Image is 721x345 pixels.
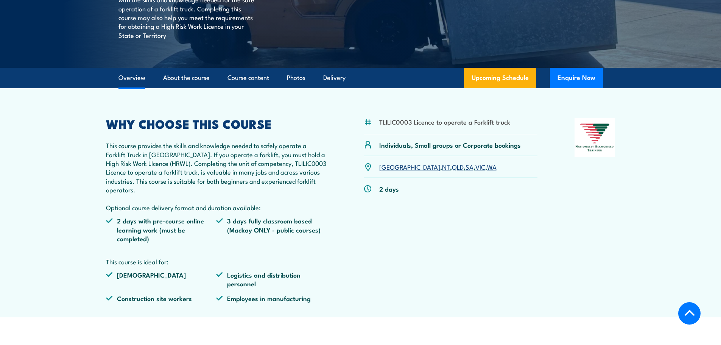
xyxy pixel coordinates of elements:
img: Nationally Recognised Training logo. [575,118,615,157]
a: Overview [118,68,145,88]
a: SA [466,162,473,171]
a: WA [487,162,497,171]
a: QLD [452,162,464,171]
a: Upcoming Schedule [464,68,536,88]
a: Course content [227,68,269,88]
li: Logistics and distribution personnel [216,270,327,288]
a: Photos [287,68,305,88]
li: TLILIC0003 Licence to operate a Forklift truck [379,117,510,126]
a: About the course [163,68,210,88]
p: This course is ideal for: [106,257,327,266]
li: 2 days with pre-course online learning work (must be completed) [106,216,216,243]
a: VIC [475,162,485,171]
li: Construction site workers [106,294,216,303]
p: 2 days [379,184,399,193]
h2: WHY CHOOSE THIS COURSE [106,118,327,129]
p: , , , , , [379,162,497,171]
a: Delivery [323,68,346,88]
p: Individuals, Small groups or Corporate bookings [379,140,521,149]
p: This course provides the skills and knowledge needed to safely operate a Forklift Truck in [GEOGR... [106,141,327,212]
a: NT [442,162,450,171]
li: [DEMOGRAPHIC_DATA] [106,270,216,288]
li: Employees in manufacturing [216,294,327,303]
li: 3 days fully classroom based (Mackay ONLY - public courses) [216,216,327,243]
a: [GEOGRAPHIC_DATA] [379,162,440,171]
button: Enquire Now [550,68,603,88]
